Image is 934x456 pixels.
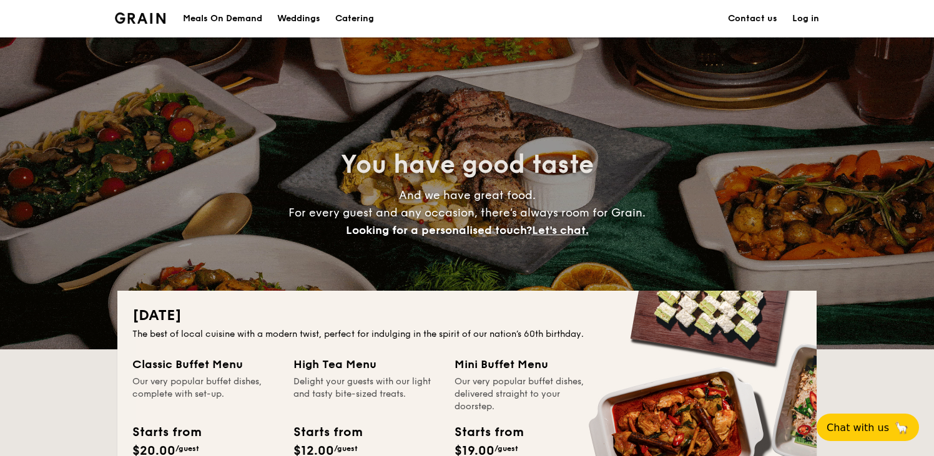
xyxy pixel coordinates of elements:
[334,444,358,453] span: /guest
[175,444,199,453] span: /guest
[293,423,361,442] div: Starts from
[827,422,889,434] span: Chat with us
[132,328,802,341] div: The best of local cuisine with a modern twist, perfect for indulging in the spirit of our nation’...
[455,423,523,442] div: Starts from
[132,376,278,413] div: Our very popular buffet dishes, complete with set-up.
[494,444,518,453] span: /guest
[817,414,919,441] button: Chat with us🦙
[115,12,165,24] a: Logotype
[132,306,802,326] h2: [DATE]
[132,356,278,373] div: Classic Buffet Menu
[293,376,440,413] div: Delight your guests with our light and tasty bite-sized treats.
[894,420,909,435] span: 🦙
[132,423,200,442] div: Starts from
[532,223,589,237] span: Let's chat.
[455,356,601,373] div: Mini Buffet Menu
[293,356,440,373] div: High Tea Menu
[455,376,601,413] div: Our very popular buffet dishes, delivered straight to your doorstep.
[115,12,165,24] img: Grain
